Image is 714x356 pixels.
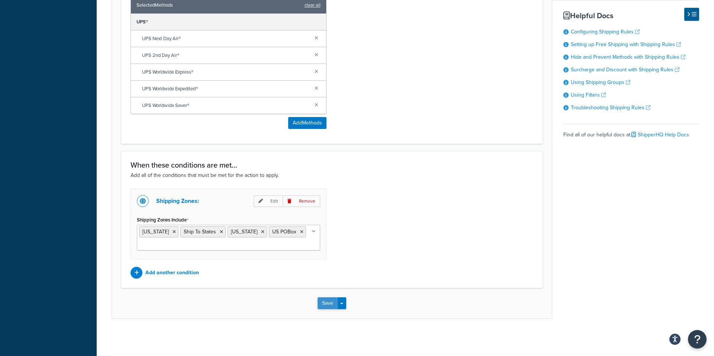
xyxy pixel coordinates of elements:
p: Add all of the conditions that must be met for the action to apply. [131,171,533,179]
span: [US_STATE] [231,228,257,236]
span: UPS Worldwide Expedited® [142,84,309,94]
button: AddMethods [288,117,327,129]
a: Using Shipping Groups [571,78,630,86]
label: Shipping Zones Include [137,217,189,223]
a: Setting up Free Shipping with Shipping Rules [571,41,681,48]
h3: When these conditions are met... [131,161,533,169]
a: Using Filters [571,91,606,99]
p: Remove [283,195,320,207]
h3: Helpful Docs [563,12,699,20]
a: Surcharge and Discount with Shipping Rules [571,66,679,74]
span: Ship To States [184,228,216,236]
a: Hide and Prevent Methods with Shipping Rules [571,53,685,61]
div: Find all of our helpful docs at: [563,124,699,140]
span: [US_STATE] [142,228,169,236]
span: UPS 2nd Day Air® [142,50,309,61]
button: Save [318,297,338,309]
p: Add another condition [145,268,199,278]
button: Open Resource Center [688,330,707,349]
span: UPS Worldwide Express® [142,67,309,77]
div: UPS® [131,14,326,30]
p: Edit [254,195,283,207]
p: Shipping Zones: [156,196,199,206]
span: UPS Worldwide Saver® [142,100,309,111]
span: UPS Next Day Air® [142,33,309,44]
button: Hide Help Docs [684,8,699,21]
a: Configuring Shipping Rules [571,28,640,36]
a: ShipperHQ Help Docs [631,131,689,139]
a: Troubleshooting Shipping Rules [571,104,650,111]
span: US POBox [272,228,296,236]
